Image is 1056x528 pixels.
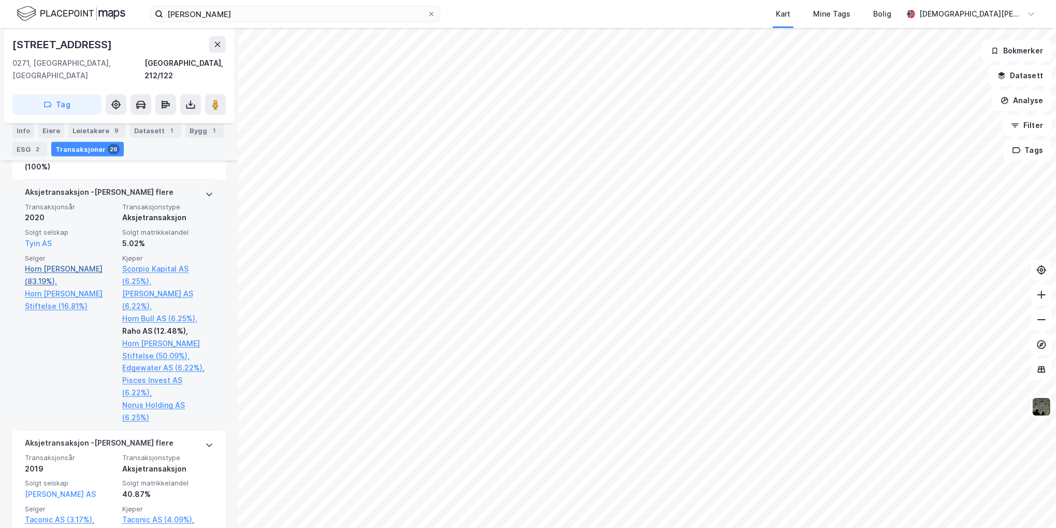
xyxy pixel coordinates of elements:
[992,90,1052,111] button: Analyse
[12,123,34,138] div: Info
[25,288,116,312] a: Horn [PERSON_NAME] Stiftelse (16.81%)
[813,8,850,20] div: Mine Tags
[122,488,213,501] div: 40.87%
[25,453,116,462] span: Transaksjonsår
[25,203,116,211] span: Transaksjonsår
[108,144,120,154] div: 26
[122,505,213,513] span: Kjøper
[12,94,102,115] button: Tag
[122,374,213,399] a: Pisces Invest AS (6.22%),
[776,8,790,20] div: Kart
[111,125,122,136] div: 9
[25,263,116,288] a: Horn [PERSON_NAME] (83.19%),
[122,513,213,526] a: Taconic AS (4.09%),
[12,36,114,53] div: [STREET_ADDRESS]
[25,239,52,248] a: Tyin AS
[130,123,181,138] div: Datasett
[25,228,116,237] span: Solgt selskap
[122,288,213,312] a: [PERSON_NAME] AS (6.22%),
[122,211,213,224] div: Aksjetransaksjon
[25,479,116,488] span: Solgt selskap
[144,57,226,82] div: [GEOGRAPHIC_DATA], 212/122
[17,5,125,23] img: logo.f888ab2527a4732fd821a326f86c7f29.svg
[1032,397,1051,417] img: 9k=
[122,263,213,288] a: Scorpio Kapital AS (6.25%),
[873,8,891,20] div: Bolig
[25,490,96,498] a: [PERSON_NAME] AS
[163,6,427,22] input: Søk på adresse, matrikkel, gårdeiere, leietakere eller personer
[122,463,213,475] div: Aksjetransaksjon
[68,123,126,138] div: Leietakere
[122,362,213,374] a: Edgewater AS (6.22%),
[209,125,220,136] div: 1
[1004,140,1052,161] button: Tags
[12,142,47,156] div: ESG
[122,337,213,362] a: Horn [PERSON_NAME] Stiftelse (50.09%),
[185,123,224,138] div: Bygg
[51,142,124,156] div: Transaksjoner
[122,399,213,424] a: Norus Holding AS (6.25%)
[982,40,1052,61] button: Bokmerker
[122,325,213,337] div: Raho AS (12.48%),
[25,211,116,224] div: 2020
[122,479,213,488] span: Solgt matrikkelandel
[167,125,177,136] div: 1
[25,513,116,526] a: Taconic AS (3.17%),
[122,237,213,250] div: 5.02%
[25,437,173,453] div: Aksjetransaksjon - [PERSON_NAME] flere
[38,123,64,138] div: Eiere
[1002,115,1052,136] button: Filter
[919,8,1023,20] div: [DEMOGRAPHIC_DATA][PERSON_NAME]
[122,254,213,263] span: Kjøper
[989,65,1052,86] button: Datasett
[122,312,213,325] a: Horn Bull AS (6.25%),
[122,453,213,462] span: Transaksjonstype
[25,254,116,263] span: Selger
[1004,478,1056,528] iframe: Chat Widget
[122,228,213,237] span: Solgt matrikkelandel
[122,203,213,211] span: Transaksjonstype
[25,505,116,513] span: Selger
[33,144,43,154] div: 2
[12,57,144,82] div: 0271, [GEOGRAPHIC_DATA], [GEOGRAPHIC_DATA]
[25,186,173,203] div: Aksjetransaksjon - [PERSON_NAME] flere
[25,463,116,475] div: 2019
